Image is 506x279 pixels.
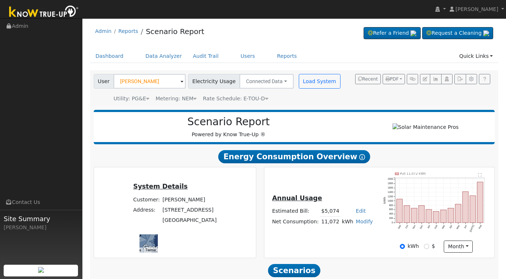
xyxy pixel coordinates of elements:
u: System Details [133,183,188,190]
label: $ [432,242,435,250]
rect: onclick="" [470,196,476,223]
span: Site Summary [4,214,78,224]
text: 2000 [388,178,393,180]
td: $5,074 [320,206,341,217]
text: Nov [412,224,416,230]
td: [PERSON_NAME] [161,194,218,205]
text: Dec [419,224,424,230]
rect: onclick="" [455,204,461,223]
td: Customer: [132,194,161,205]
a: Admin [95,28,112,34]
span: [PERSON_NAME] [455,6,498,12]
a: Help Link [479,74,490,84]
text: [DATE] [469,224,475,232]
a: Dashboard [90,49,129,63]
a: Open this area in Google Maps (opens a new window) [141,243,165,253]
div: Metering: NEM [156,95,197,103]
text: 400 [389,213,393,215]
button: Generate Report Link [407,74,418,84]
td: kWh [341,216,354,227]
input: $ [424,244,429,249]
text: 1000 [388,200,393,202]
input: Select a User [114,74,186,89]
text: 600 [389,208,393,211]
button: Settings [466,74,477,84]
img: retrieve [38,267,44,273]
rect: onclick="" [411,208,417,223]
img: Know True-Up [5,4,82,21]
text:  [478,173,481,176]
text: Pull 11,072 kWh [400,172,426,175]
input: kWh [400,244,405,249]
td: [GEOGRAPHIC_DATA] [161,215,218,225]
text: Aug [478,224,482,230]
a: Quick Links [454,49,498,63]
div: [PERSON_NAME] [4,224,78,231]
td: Estimated Bill: [271,206,320,217]
td: Net Consumption: [271,216,320,227]
span: Alias: HETOUD [203,96,268,101]
text: 800 [389,204,393,207]
span: Scenarios [268,264,320,277]
rect: onclick="" [433,212,439,223]
text: kWh [383,197,386,204]
span: Energy Consumption Overview [218,150,370,163]
text: Jan [427,224,431,229]
rect: onclick="" [397,199,402,223]
img: Google [141,243,165,253]
a: Modify [356,219,373,224]
button: Edit User [420,74,430,84]
a: Scenario Report [146,27,204,36]
td: [STREET_ADDRESS] [161,205,218,215]
text: Mar [441,224,445,230]
text: Jun [464,224,468,229]
button: Login As [441,74,453,84]
text: Oct [405,224,409,229]
label: kWh [408,242,419,250]
rect: onclick="" [440,210,446,223]
a: Reports [272,49,302,63]
div: Utility: PG&E [114,95,149,103]
span: Electricity Usage [188,74,240,89]
button: Connected Data [239,74,294,89]
td: 11,072 [320,216,341,227]
button: Multi-Series Graph [430,74,441,84]
rect: onclick="" [426,209,432,223]
text: Apr [449,224,453,229]
h2: Scenario Report [101,116,356,128]
td: Address: [132,205,161,215]
i: Show Help [359,154,365,160]
div: Powered by Know True-Up ® [97,116,360,138]
button: Load System [299,74,341,89]
rect: onclick="" [448,208,454,223]
img: Solar Maintenance Pros [392,123,459,131]
a: Edit [356,208,366,214]
a: Audit Trail [187,49,224,63]
img: retrieve [483,30,489,36]
text: 1800 [388,182,393,185]
span: User [94,74,114,89]
button: Recent [355,74,381,84]
a: Reports [118,28,138,34]
a: Terms (opens in new tab) [145,248,156,252]
text: 1200 [388,195,393,198]
span: PDF [386,77,399,82]
text: May [456,224,461,230]
text: Feb [434,224,438,229]
text: 0 [392,221,393,224]
text: 200 [389,217,393,219]
img: retrieve [410,30,416,36]
rect: onclick="" [404,206,410,223]
a: Users [235,49,261,63]
text: 1600 [388,186,393,189]
button: PDF [383,74,405,84]
text: 1400 [388,191,393,193]
u: Annual Usage [272,194,322,202]
a: Refer a Friend [364,27,421,40]
button: Export Interval Data [454,74,466,84]
button: month [444,241,473,253]
rect: onclick="" [418,205,424,223]
a: Request a Cleaning [422,27,493,40]
a: Data Analyzer [140,49,187,63]
rect: onclick="" [477,182,483,223]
